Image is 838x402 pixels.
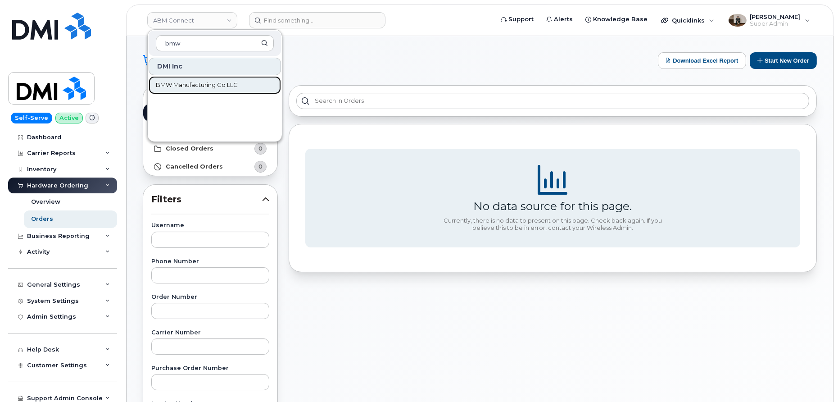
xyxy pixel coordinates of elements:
[151,294,269,300] label: Order Number
[151,330,269,336] label: Carrier Number
[166,145,213,152] strong: Closed Orders
[143,104,277,122] a: Open Orders0
[156,81,238,90] span: BMW Manufacturing Co LLC
[166,163,223,170] strong: Cancelled Orders
[156,35,274,51] input: Search
[143,158,277,176] a: Cancelled Orders0
[143,122,277,140] a: Processed Orders0
[149,76,281,94] a: BMW Manufacturing Co LLC
[658,52,746,69] button: Download Excel Report
[149,58,281,75] div: DMI Inc
[258,162,263,171] span: 0
[143,86,277,104] a: All Orders0
[151,193,262,206] span: Filters
[474,199,632,213] div: No data source for this page.
[151,223,269,228] label: Username
[258,144,263,153] span: 0
[151,365,269,371] label: Purchase Order Number
[296,93,809,109] input: Search in orders
[143,140,277,158] a: Closed Orders0
[750,52,817,69] button: Start New Order
[151,259,269,265] label: Phone Number
[440,217,666,231] div: Currently, there is no data to present on this page. Check back again. If you believe this to be ...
